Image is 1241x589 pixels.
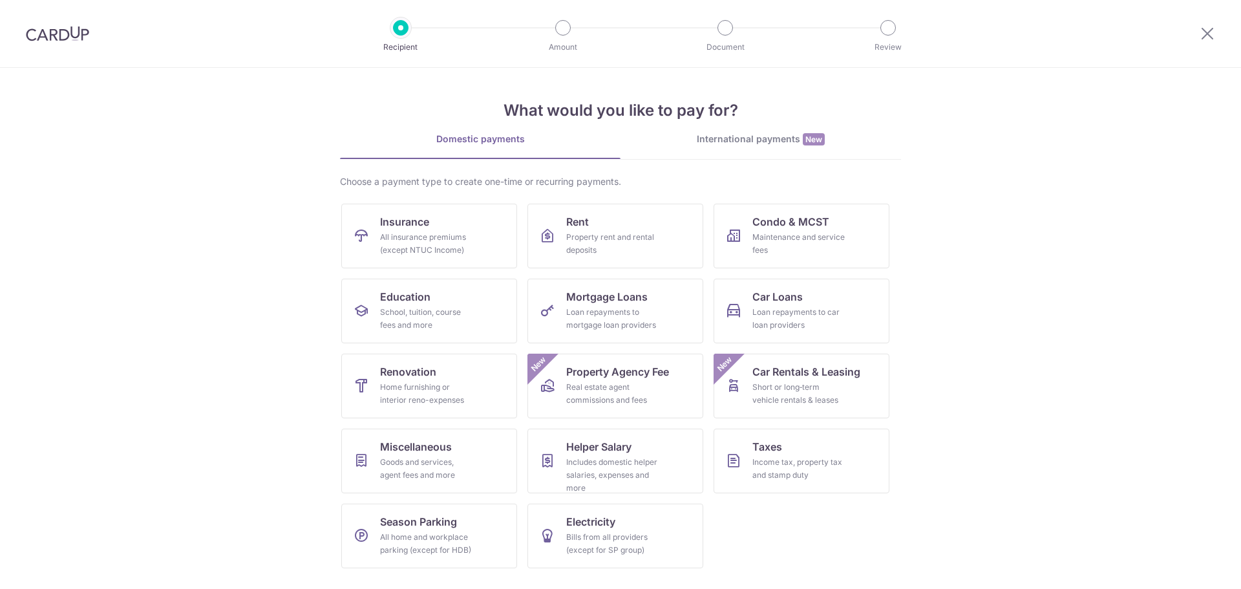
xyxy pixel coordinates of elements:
[840,41,936,54] p: Review
[380,289,430,305] span: Education
[380,531,473,557] div: All home and workplace parking (except for HDB)
[26,26,89,41] img: CardUp
[380,231,473,257] div: All insurance premiums (except NTUC Income)
[527,354,703,418] a: Property Agency FeeReal estate agent commissions and feesNew
[527,204,703,268] a: RentProperty rent and rental deposits
[353,41,449,54] p: Recipient
[714,429,889,493] a: TaxesIncome tax, property tax and stamp duty
[341,429,517,493] a: MiscellaneousGoods and services, agent fees and more
[380,214,429,230] span: Insurance
[752,381,845,407] div: Short or long‑term vehicle rentals & leases
[566,381,659,407] div: Real estate agent commissions and fees
[341,279,517,343] a: EducationSchool, tuition, course fees and more
[380,456,473,482] div: Goods and services, agent fees and more
[515,41,611,54] p: Amount
[527,429,703,493] a: Helper SalaryIncludes domestic helper salaries, expenses and more
[340,175,901,188] div: Choose a payment type to create one-time or recurring payments.
[752,306,845,332] div: Loan repayments to car loan providers
[566,514,615,530] span: Electricity
[620,133,901,146] div: International payments
[566,289,648,305] span: Mortgage Loans
[714,204,889,268] a: Condo & MCSTMaintenance and service fees
[380,306,473,332] div: School, tuition, course fees and more
[566,456,659,495] div: Includes domestic helper salaries, expenses and more
[752,214,829,230] span: Condo & MCST
[566,306,659,332] div: Loan repayments to mortgage loan providers
[714,354,889,418] a: Car Rentals & LeasingShort or long‑term vehicle rentals & leasesNew
[566,364,669,380] span: Property Agency Fee
[380,514,457,530] span: Season Parking
[380,364,436,380] span: Renovation
[528,354,549,375] span: New
[527,504,703,568] a: ElectricityBills from all providers (except for SP group)
[752,439,782,455] span: Taxes
[566,531,659,557] div: Bills from all providers (except for SP group)
[527,279,703,343] a: Mortgage LoansLoan repayments to mortgage loan providers
[677,41,773,54] p: Document
[803,133,825,145] span: New
[714,354,736,375] span: New
[752,289,803,305] span: Car Loans
[380,381,473,407] div: Home furnishing or interior reno-expenses
[380,439,452,455] span: Miscellaneous
[566,439,631,455] span: Helper Salary
[341,204,517,268] a: InsuranceAll insurance premiums (except NTUC Income)
[341,504,517,568] a: Season ParkingAll home and workplace parking (except for HDB)
[340,99,901,122] h4: What would you like to pay for?
[752,456,845,482] div: Income tax, property tax and stamp duty
[341,354,517,418] a: RenovationHome furnishing or interior reno-expenses
[714,279,889,343] a: Car LoansLoan repayments to car loan providers
[340,133,620,145] div: Domestic payments
[566,231,659,257] div: Property rent and rental deposits
[752,364,860,380] span: Car Rentals & Leasing
[566,214,589,230] span: Rent
[752,231,845,257] div: Maintenance and service fees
